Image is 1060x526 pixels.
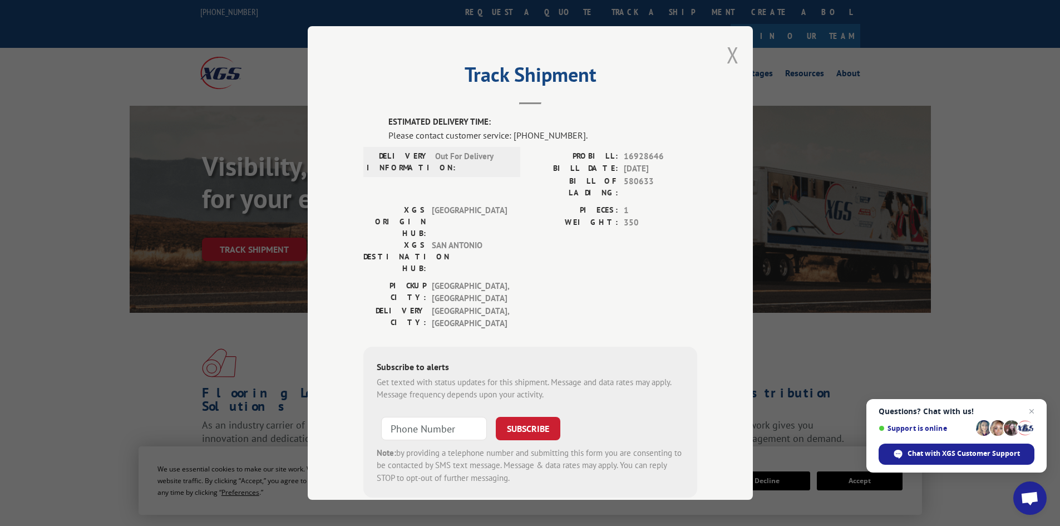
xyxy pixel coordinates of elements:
label: BILL DATE: [530,163,618,175]
span: [DATE] [624,163,697,175]
button: SUBSCRIBE [496,417,560,440]
label: DELIVERY CITY: [363,305,426,330]
span: 580633 [624,175,697,199]
span: SAN ANTONIO [432,239,507,274]
label: XGS DESTINATION HUB: [363,239,426,274]
span: Chat with XGS Customer Support [908,449,1020,459]
div: by providing a telephone number and submitting this form you are consenting to be contacted by SM... [377,447,684,485]
span: Support is online [879,424,972,432]
a: Open chat [1013,481,1047,515]
button: Close modal [727,40,739,70]
label: WEIGHT: [530,217,618,229]
div: Please contact customer service: [PHONE_NUMBER]. [388,129,697,142]
strong: Note: [377,448,396,458]
label: ESTIMATED DELIVERY TIME: [388,116,697,129]
span: 16928646 [624,150,697,163]
span: Chat with XGS Customer Support [879,444,1034,465]
label: PIECES: [530,204,618,217]
span: [GEOGRAPHIC_DATA] [432,204,507,239]
label: XGS ORIGIN HUB: [363,204,426,239]
span: Out For Delivery [435,150,510,174]
span: [GEOGRAPHIC_DATA] , [GEOGRAPHIC_DATA] [432,305,507,330]
label: BILL OF LADING: [530,175,618,199]
label: PROBILL: [530,150,618,163]
span: [GEOGRAPHIC_DATA] , [GEOGRAPHIC_DATA] [432,280,507,305]
label: PICKUP CITY: [363,280,426,305]
label: DELIVERY INFORMATION: [367,150,430,174]
span: 350 [624,217,697,229]
h2: Track Shipment [363,67,697,88]
span: Questions? Chat with us! [879,407,1034,416]
input: Phone Number [381,417,487,440]
span: 1 [624,204,697,217]
div: Get texted with status updates for this shipment. Message and data rates may apply. Message frequ... [377,376,684,401]
div: Subscribe to alerts [377,360,684,376]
